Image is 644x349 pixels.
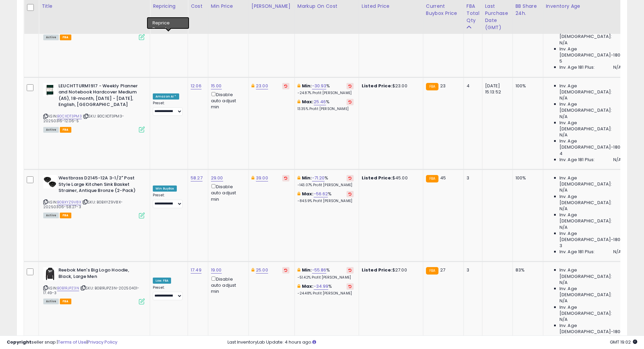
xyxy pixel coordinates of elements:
span: N/A [559,40,568,46]
small: FBA [426,267,438,275]
a: 23.00 [256,83,268,89]
b: Westbrass D2145-12A 3-1/2" Post Style Large Kitchen Sink Basket Strainer, Antique Bronze (2-Pack) [58,175,141,196]
b: LEUCHTTURM1917 - Weekly Planner and Notebook Hardcover Medium (A5), 18-month, [DATE] - [DATE], En... [58,83,141,110]
div: Amazon AI * [153,93,179,100]
div: Last InventoryLab Update: 4 hours ago. [228,339,637,346]
a: 25.46 [314,99,326,105]
span: N/A [613,249,621,255]
div: Win BuyBox [153,186,177,192]
p: -51.42% Profit [PERSON_NAME] [297,275,354,280]
span: 23 [440,83,446,89]
a: -55.86 [312,267,327,274]
span: Inv. Age 181 Plus: [559,249,595,255]
div: seller snap | | [7,339,117,346]
span: N/A [559,132,568,138]
div: % [297,191,354,203]
a: Privacy Policy [88,339,117,345]
a: B0BXYZ9V8X [57,199,81,205]
p: -84.59% Profit [PERSON_NAME] [297,199,354,203]
span: N/A [559,95,568,101]
span: | SKU: B0BXYZ9V8X-20250306-58.27-3 [43,199,123,210]
span: Inv. Age [DEMOGRAPHIC_DATA]: [559,120,621,132]
div: Disable auto adjust min [211,91,243,110]
span: N/A [559,317,568,323]
span: Inv. Age [DEMOGRAPHIC_DATA]: [559,286,621,298]
span: Inv. Age 181 Plus: [559,157,595,163]
div: 100% [516,83,538,89]
div: FBA Total Qty [467,3,479,24]
a: 17.49 [191,267,201,274]
small: FBA [426,175,438,182]
b: Reebok Men's Big Logo Hoodie, Black, Large Men [58,267,141,281]
span: All listings currently available for purchase on Amazon [43,299,59,304]
a: Terms of Use [58,339,87,345]
div: Low. FBA [153,278,171,284]
div: ASIN: [43,267,145,303]
span: Inv. Age [DEMOGRAPHIC_DATA]-180: [559,231,621,243]
span: Inv. Age [DEMOGRAPHIC_DATA]: [559,267,621,279]
div: Min Price [211,3,246,10]
div: $23.00 [362,83,418,89]
div: Markup on Cost [297,3,356,10]
a: B0CXDT3PM3 [57,113,82,119]
div: Preset: [153,285,183,301]
a: 15.00 [211,83,222,89]
div: Disable auto adjust min [211,275,243,295]
div: 83% [516,267,538,273]
b: Min: [302,175,312,181]
div: % [297,283,354,296]
div: ASIN: [43,83,145,132]
a: 25.00 [256,267,268,274]
span: N/A [559,114,568,120]
div: % [297,175,354,188]
div: $45.00 [362,175,418,181]
div: % [297,99,354,111]
span: Inv. Age [DEMOGRAPHIC_DATA]-180: [559,138,621,150]
span: | SKU: B0B1RJPZ3N-20250401-17.49-3 [43,285,140,296]
span: N/A [613,64,621,70]
div: Last Purchase Date (GMT) [485,3,510,31]
a: 19.00 [211,267,222,274]
a: 29.00 [211,175,223,181]
div: $27.00 [362,267,418,273]
span: 5 [559,58,562,64]
div: Inventory Age [546,3,624,10]
img: 31MNYzGqs2L._SL40_.jpg [43,267,57,281]
span: N/A [559,206,568,212]
span: Inv. Age [DEMOGRAPHIC_DATA]: [559,304,621,317]
span: Inv. Age [DEMOGRAPHIC_DATA]-180: [559,46,621,58]
b: Listed Price: [362,83,392,89]
span: All listings currently available for purchase on Amazon [43,127,59,133]
span: Inv. Age [DEMOGRAPHIC_DATA]-180: [559,323,621,335]
span: Inv. Age [DEMOGRAPHIC_DATA]: [559,83,621,95]
span: Inv. Age 181 Plus: [559,64,595,70]
p: -24.87% Profit [PERSON_NAME] [297,91,354,95]
span: N/A [559,298,568,304]
p: -24.48% Profit [PERSON_NAME] [297,291,354,296]
div: 4 [467,83,477,89]
span: 45 [440,175,446,181]
a: -71.20 [312,175,325,181]
b: Min: [302,83,312,89]
b: Listed Price: [362,267,392,273]
div: [DATE] 15:13:52 [485,83,507,95]
span: FBA [60,35,71,40]
a: -56.62 [314,191,328,197]
div: Preset: [153,101,183,116]
p: 13.35% Profit [PERSON_NAME] [297,107,354,111]
span: Inv. Age [DEMOGRAPHIC_DATA]: [559,194,621,206]
div: 3 [467,267,477,273]
img: 41nCzUWnukL._SL40_.jpg [43,175,57,189]
span: Inv. Age [DEMOGRAPHIC_DATA]: [559,212,621,224]
a: 58.27 [191,175,202,181]
div: Disable auto adjust min [211,183,243,202]
div: Current Buybox Price [426,3,461,17]
div: % [297,267,354,280]
span: Inv. Age [DEMOGRAPHIC_DATA]: [559,101,621,113]
div: Listed Price [362,3,420,10]
a: 12.06 [191,83,201,89]
div: Preset: [153,193,183,208]
span: Inv. Age [DEMOGRAPHIC_DATA]: [559,175,621,187]
span: 4 [559,151,563,157]
span: FBA [60,213,71,218]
